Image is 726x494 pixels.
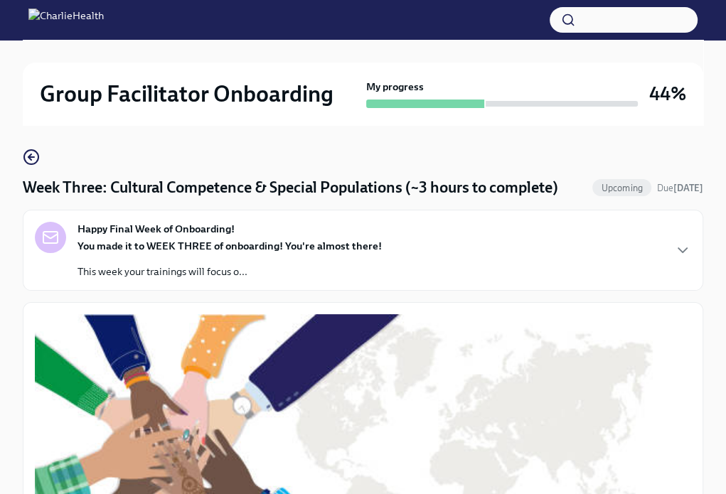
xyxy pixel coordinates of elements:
[78,240,382,252] strong: You made it to WEEK THREE of onboarding! You're almost there!
[28,9,104,31] img: CharlieHealth
[40,80,333,108] h2: Group Facilitator Onboarding
[78,264,382,279] p: This week your trainings will focus o...
[657,183,703,193] span: Due
[366,80,424,94] strong: My progress
[23,177,558,198] h4: Week Three: Cultural Competence & Special Populations (~3 hours to complete)
[673,183,703,193] strong: [DATE]
[657,181,703,195] span: September 8th, 2025 10:00
[78,222,235,236] strong: Happy Final Week of Onboarding!
[592,183,651,193] span: Upcoming
[649,81,686,107] h3: 44%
